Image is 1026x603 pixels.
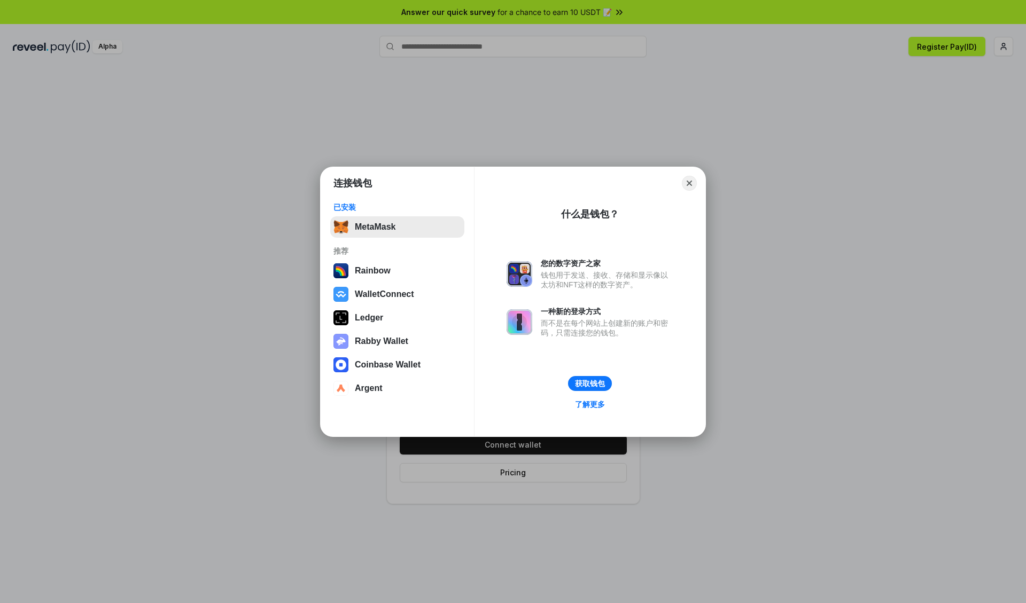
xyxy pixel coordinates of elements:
[682,176,697,191] button: Close
[575,379,605,388] div: 获取钱包
[330,378,464,399] button: Argent
[333,202,461,212] div: 已安装
[569,397,611,411] a: 了解更多
[333,263,348,278] img: svg+xml,%3Csvg%20width%3D%22120%22%20height%3D%22120%22%20viewBox%3D%220%200%20120%20120%22%20fil...
[333,334,348,349] img: svg+xml,%3Csvg%20xmlns%3D%22http%3A%2F%2Fwww.w3.org%2F2000%2Fsvg%22%20fill%3D%22none%22%20viewBox...
[541,307,673,316] div: 一种新的登录方式
[507,309,532,335] img: svg+xml,%3Csvg%20xmlns%3D%22http%3A%2F%2Fwww.w3.org%2F2000%2Fsvg%22%20fill%3D%22none%22%20viewBox...
[333,177,372,190] h1: 连接钱包
[333,310,348,325] img: svg+xml,%3Csvg%20xmlns%3D%22http%3A%2F%2Fwww.w3.org%2F2000%2Fsvg%22%20width%3D%2228%22%20height%3...
[541,318,673,338] div: 而不是在每个网站上创建新的账户和密码，只需连接您的钱包。
[330,354,464,375] button: Coinbase Wallet
[541,259,673,268] div: 您的数字资产之家
[355,360,421,370] div: Coinbase Wallet
[541,270,673,289] div: 钱包用于发送、接收、存储和显示像以太坊和NFT这样的数字资产。
[355,383,383,393] div: Argent
[568,376,612,391] button: 获取钱包
[355,313,383,323] div: Ledger
[333,220,348,234] img: svg+xml,%3Csvg%20fill%3D%22none%22%20height%3D%2233%22%20viewBox%3D%220%200%2035%2033%22%20width%...
[330,284,464,305] button: WalletConnect
[575,400,605,409] div: 了解更多
[355,222,395,232] div: MetaMask
[330,331,464,352] button: Rabby Wallet
[333,246,461,256] div: 推荐
[330,307,464,328] button: Ledger
[330,260,464,281] button: Rainbow
[333,287,348,302] img: svg+xml,%3Csvg%20width%3D%2228%22%20height%3D%2228%22%20viewBox%3D%220%200%2028%2028%22%20fill%3D...
[333,381,348,396] img: svg+xml,%3Csvg%20width%3D%2228%22%20height%3D%2228%22%20viewBox%3D%220%200%2028%2028%22%20fill%3D...
[561,208,619,221] div: 什么是钱包？
[507,261,532,287] img: svg+xml,%3Csvg%20xmlns%3D%22http%3A%2F%2Fwww.w3.org%2F2000%2Fsvg%22%20fill%3D%22none%22%20viewBox...
[333,357,348,372] img: svg+xml,%3Csvg%20width%3D%2228%22%20height%3D%2228%22%20viewBox%3D%220%200%2028%2028%22%20fill%3D...
[355,289,414,299] div: WalletConnect
[355,336,408,346] div: Rabby Wallet
[330,216,464,238] button: MetaMask
[355,266,391,276] div: Rainbow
